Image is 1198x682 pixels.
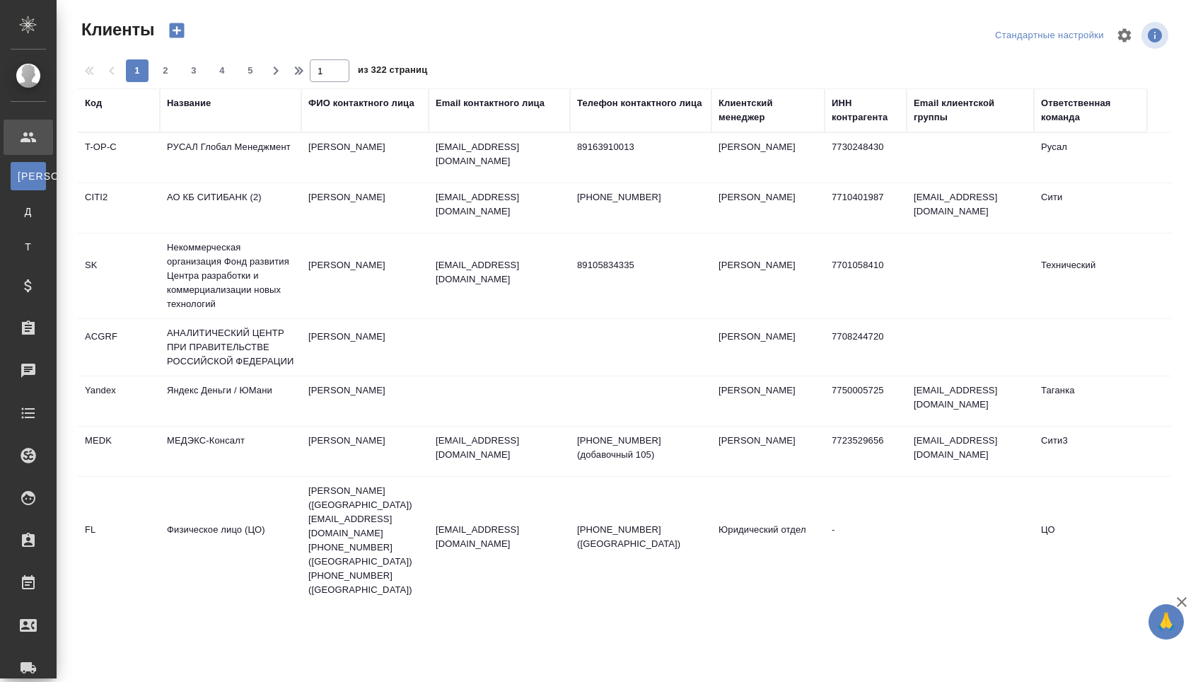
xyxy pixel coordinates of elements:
td: 7701058410 [825,251,907,301]
td: CITI2 [78,183,160,233]
div: Ответственная команда [1041,96,1140,125]
td: Таганка [1034,376,1147,426]
td: 7730248430 [825,133,907,183]
span: 3 [182,64,205,78]
span: 4 [211,64,233,78]
td: Физическое лицо (ЦО) [160,516,301,565]
p: [PHONE_NUMBER] [577,190,704,204]
div: Клиентский менеджер [719,96,818,125]
span: [PERSON_NAME] [18,169,39,183]
td: РУСАЛ Глобал Менеджмент [160,133,301,183]
span: 🙏 [1154,607,1178,637]
td: [PERSON_NAME] [301,133,429,183]
td: 7723529656 [825,427,907,476]
p: [EMAIL_ADDRESS][DOMAIN_NAME] [436,523,563,551]
td: [EMAIL_ADDRESS][DOMAIN_NAME] [907,376,1034,426]
td: АНАЛИТИЧЕСКИЙ ЦЕНТР ПРИ ПРАВИТЕЛЬСТВЕ РОССИЙСКОЙ ФЕДЕРАЦИИ [160,319,301,376]
p: 89105834335 [577,258,704,272]
td: [PERSON_NAME] [711,323,825,372]
td: Русал [1034,133,1147,183]
a: Д [11,197,46,226]
div: Телефон контактного лица [577,96,702,110]
td: MEDK [78,427,160,476]
td: [PERSON_NAME] [301,183,429,233]
td: Некоммерческая организация Фонд развития Центра разработки и коммерциализации новых технологий [160,233,301,318]
td: [PERSON_NAME] [301,251,429,301]
span: Посмотреть информацию [1141,22,1171,49]
td: Яндекс Деньги / ЮМани [160,376,301,426]
p: [PHONE_NUMBER] ([GEOGRAPHIC_DATA]) [577,523,704,551]
td: 7708244720 [825,323,907,372]
td: [PERSON_NAME] [711,133,825,183]
span: Д [18,204,39,219]
button: 🙏 [1148,604,1184,640]
td: Сити3 [1034,427,1147,476]
a: Т [11,233,46,261]
td: [PERSON_NAME] [711,427,825,476]
button: 2 [154,59,177,82]
span: Клиенты [78,18,154,41]
div: Название [167,96,211,110]
a: [PERSON_NAME] [11,162,46,190]
div: ИНН контрагента [832,96,900,125]
span: 5 [239,64,262,78]
td: [PERSON_NAME] [711,183,825,233]
p: [EMAIL_ADDRESS][DOMAIN_NAME] [436,258,563,287]
div: Email клиентской группы [914,96,1027,125]
div: ФИО контактного лица [308,96,414,110]
div: Код [85,96,102,110]
td: Юридический отдел [711,516,825,565]
p: [EMAIL_ADDRESS][DOMAIN_NAME] [436,434,563,462]
td: [PERSON_NAME] [711,251,825,301]
td: АО КБ СИТИБАНК (2) [160,183,301,233]
p: 89163910013 [577,140,704,154]
span: Настроить таблицу [1107,18,1141,52]
td: 7710401987 [825,183,907,233]
button: Создать [160,18,194,42]
td: [EMAIL_ADDRESS][DOMAIN_NAME] [907,183,1034,233]
td: МЕДЭКС-Консалт [160,427,301,476]
td: [PERSON_NAME] [301,376,429,426]
button: 4 [211,59,233,82]
td: FL [78,516,160,565]
td: [PERSON_NAME] ([GEOGRAPHIC_DATA]) [EMAIL_ADDRESS][DOMAIN_NAME] [PHONE_NUMBER] ([GEOGRAPHIC_DATA])... [301,477,429,604]
td: T-OP-C [78,133,160,183]
td: [PERSON_NAME] [301,427,429,476]
td: [PERSON_NAME] [711,376,825,426]
td: - [825,516,907,565]
td: [PERSON_NAME] [301,323,429,372]
td: [EMAIL_ADDRESS][DOMAIN_NAME] [907,427,1034,476]
td: SK [78,251,160,301]
td: Yandex [78,376,160,426]
p: [EMAIL_ADDRESS][DOMAIN_NAME] [436,140,563,168]
td: ЦО [1034,516,1147,565]
td: Сити [1034,183,1147,233]
p: [EMAIL_ADDRESS][DOMAIN_NAME] [436,190,563,219]
td: 7750005725 [825,376,907,426]
div: split button [991,25,1107,47]
span: из 322 страниц [358,62,427,82]
span: 2 [154,64,177,78]
div: Email контактного лица [436,96,545,110]
button: 3 [182,59,205,82]
span: Т [18,240,39,254]
button: 5 [239,59,262,82]
td: ACGRF [78,323,160,372]
td: Технический [1034,251,1147,301]
p: [PHONE_NUMBER] (добавочный 105) [577,434,704,462]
